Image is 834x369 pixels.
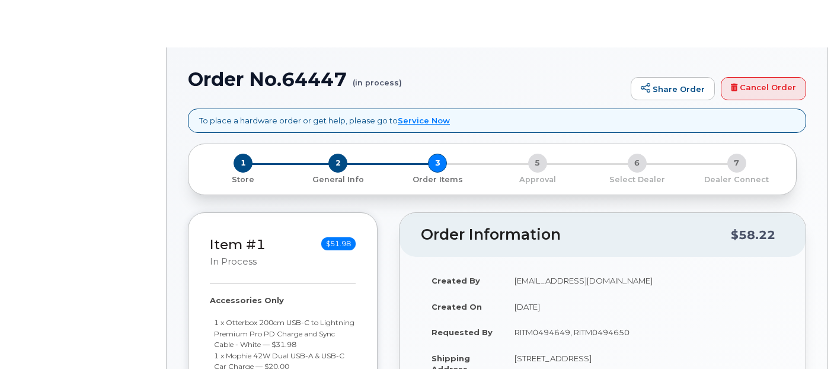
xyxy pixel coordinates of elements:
[288,173,388,185] a: 2 General Info
[234,154,253,173] span: 1
[398,116,450,125] a: Service Now
[432,276,480,285] strong: Created By
[203,174,283,185] p: Store
[214,318,354,349] small: 1 x Otterbox 200cm USB-C to Lightning Premium Pro PD Charge and Sync Cable - White — $31.98
[199,115,450,126] p: To place a hardware order or get help, please go to
[353,69,402,87] small: (in process)
[504,319,784,345] td: RITM0494649, RITM0494650
[504,268,784,294] td: [EMAIL_ADDRESS][DOMAIN_NAME]
[210,295,284,305] strong: Accessories Only
[731,224,775,246] div: $58.22
[188,69,625,90] h1: Order No.64447
[210,256,257,267] small: in process
[721,77,806,101] a: Cancel Order
[198,173,288,185] a: 1 Store
[631,77,715,101] a: Share Order
[328,154,347,173] span: 2
[293,174,383,185] p: General Info
[432,302,482,311] strong: Created On
[210,236,266,253] a: Item #1
[504,294,784,320] td: [DATE]
[421,227,731,243] h2: Order Information
[432,327,493,337] strong: Requested By
[321,237,356,250] span: $51.98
